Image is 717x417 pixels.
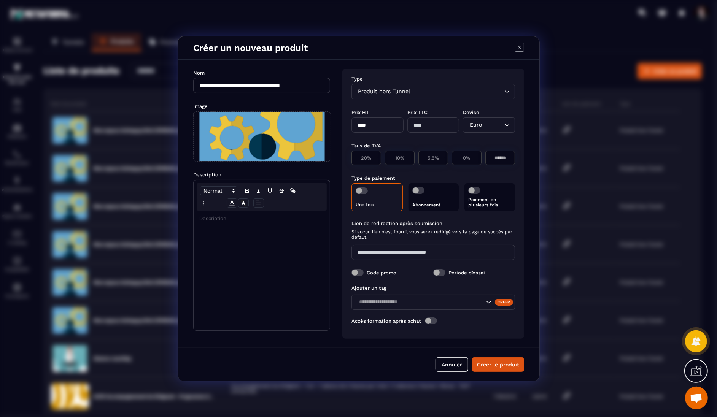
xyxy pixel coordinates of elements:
[356,202,399,207] p: Une fois
[351,295,515,310] div: Search for option
[463,117,515,133] div: Search for option
[351,109,369,115] label: Prix HT
[351,175,395,181] label: Type de paiement
[472,357,524,372] button: Créer le produit
[468,197,511,208] p: Paiement en plusieurs fois
[356,155,377,161] p: 20%
[351,285,386,291] label: Ajouter un tag
[351,318,421,323] label: Accès formation après achat
[407,109,427,115] label: Prix TTC
[193,70,205,76] label: Nom
[193,172,221,178] label: Description
[193,43,308,53] h4: Créer un nouveau produit
[351,76,363,82] label: Type
[456,155,477,161] p: 0%
[367,270,396,275] label: Code promo
[351,229,515,240] span: Si aucun lien n'est fourni, vous serez redirigé vers la page de succès par défaut.
[356,87,412,96] span: Produit hors Tunnel
[494,298,513,305] div: Créer
[351,84,515,99] div: Search for option
[685,387,708,409] div: Ouvrir le chat
[483,121,502,129] input: Search for option
[351,143,381,149] label: Taux de TVA
[412,202,455,208] p: Abonnement
[412,87,502,96] input: Search for option
[436,357,468,372] button: Annuler
[351,220,515,226] label: Lien de redirection après soumission
[468,121,483,129] span: Euro
[463,109,479,115] label: Devise
[423,155,444,161] p: 5.5%
[448,270,485,275] label: Période d’essai
[193,103,208,109] label: Image
[389,155,410,161] p: 10%
[356,298,484,306] input: Search for option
